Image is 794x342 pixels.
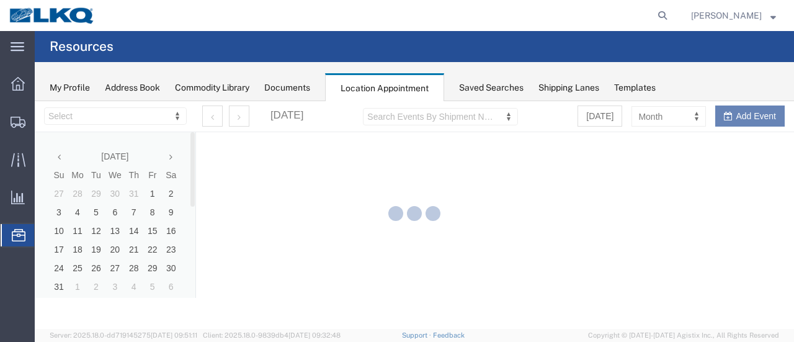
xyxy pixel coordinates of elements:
[151,331,197,339] span: [DATE] 09:51:11
[433,331,465,339] a: Feedback
[105,81,160,94] div: Address Book
[691,9,762,22] span: Sopha Sam
[614,81,656,94] div: Templates
[538,81,599,94] div: Shipping Lanes
[203,331,341,339] span: Client: 2025.18.0-9839db4
[264,81,310,94] div: Documents
[288,331,341,339] span: [DATE] 09:32:48
[402,331,433,339] a: Support
[50,331,197,339] span: Server: 2025.18.0-dd719145275
[50,31,114,62] h4: Resources
[175,81,249,94] div: Commodity Library
[588,330,779,341] span: Copyright © [DATE]-[DATE] Agistix Inc., All Rights Reserved
[9,6,96,25] img: logo
[50,81,90,94] div: My Profile
[690,8,777,23] button: [PERSON_NAME]
[459,81,524,94] div: Saved Searches
[325,73,444,102] div: Location Appointment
